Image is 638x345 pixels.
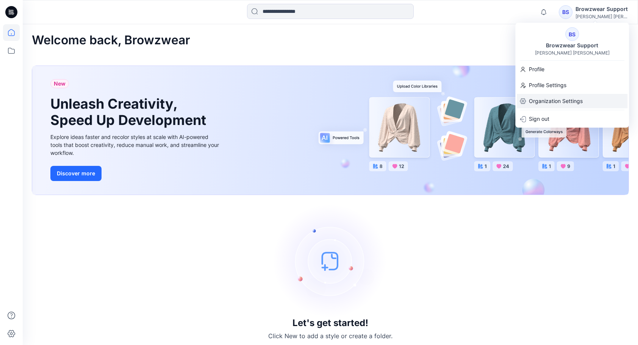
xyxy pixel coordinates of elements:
[50,96,210,128] h1: Unleash Creativity, Speed Up Development
[529,62,544,76] p: Profile
[541,41,603,50] div: Browzwear Support
[575,5,629,14] div: Browzwear Support
[50,166,102,181] button: Discover more
[559,5,572,19] div: BS
[292,318,368,328] h3: Let's get started!
[274,204,387,318] img: empty-state-image.svg
[535,50,610,56] div: [PERSON_NAME] [PERSON_NAME]
[529,112,549,126] p: Sign out
[565,27,579,41] div: BS
[50,133,221,157] div: Explore ideas faster and recolor styles at scale with AI-powered tools that boost creativity, red...
[529,78,566,92] p: Profile Settings
[529,94,583,108] p: Organization Settings
[268,331,392,340] p: Click New to add a style or create a folder.
[50,166,221,181] a: Discover more
[575,14,629,19] div: [PERSON_NAME] [PERSON_NAME]
[515,78,629,92] a: Profile Settings
[54,79,66,88] span: New
[515,62,629,76] a: Profile
[515,94,629,108] a: Organization Settings
[32,33,190,47] h2: Welcome back, Browzwear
